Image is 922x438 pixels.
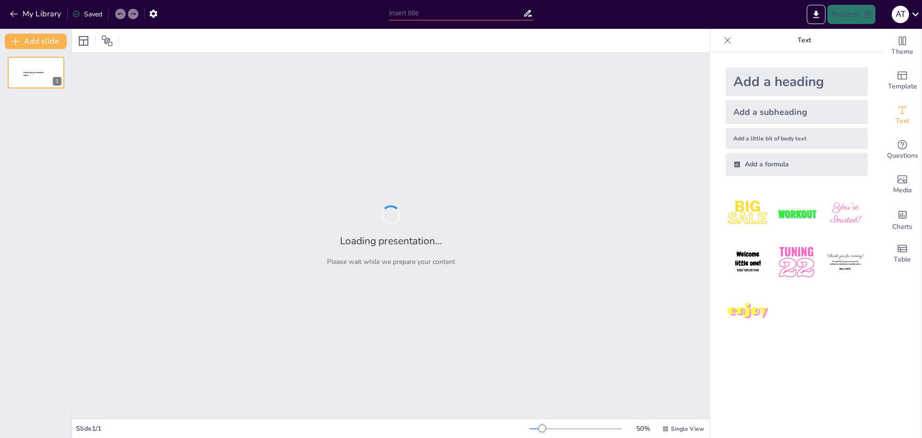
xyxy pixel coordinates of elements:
[76,33,91,49] div: Layout
[888,81,917,92] span: Template
[891,47,913,57] span: Theme
[823,240,868,285] img: 6.jpeg
[894,254,911,265] span: Table
[726,289,770,334] img: 7.jpeg
[389,6,523,20] input: Insert title
[726,153,868,176] div: Add a formula
[5,34,67,49] button: Add slide
[883,167,922,202] div: Add images, graphics, shapes or video
[726,191,770,236] img: 1.jpeg
[883,237,922,271] div: Add a table
[774,191,819,236] img: 2.jpeg
[726,240,770,285] img: 4.jpeg
[892,222,912,232] span: Charts
[726,100,868,124] div: Add a subheading
[340,234,442,248] h2: Loading presentation...
[735,29,873,52] p: Text
[807,5,825,24] button: Export to PowerPoint
[7,6,65,22] button: My Library
[883,63,922,98] div: Add ready made slides
[726,128,868,149] div: Add a little bit of body text
[327,257,455,266] p: Please wait while we prepare your content
[823,191,868,236] img: 3.jpeg
[883,29,922,63] div: Change the overall theme
[53,77,61,86] div: 1
[8,57,64,88] div: 1
[726,67,868,96] div: Add a heading
[883,133,922,167] div: Get real-time input from your audience
[76,424,530,433] div: Slide 1 / 1
[896,116,909,126] span: Text
[671,425,704,433] span: Single View
[827,5,875,24] button: Present
[774,240,819,285] img: 5.jpeg
[887,150,918,161] span: Questions
[892,5,909,24] button: A T
[893,185,912,196] span: Media
[883,98,922,133] div: Add text boxes
[883,202,922,237] div: Add charts and graphs
[892,6,909,23] div: A T
[101,35,113,47] span: Position
[73,10,102,19] div: Saved
[631,424,655,433] div: 50 %
[24,72,44,77] span: Sendsteps presentation editor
